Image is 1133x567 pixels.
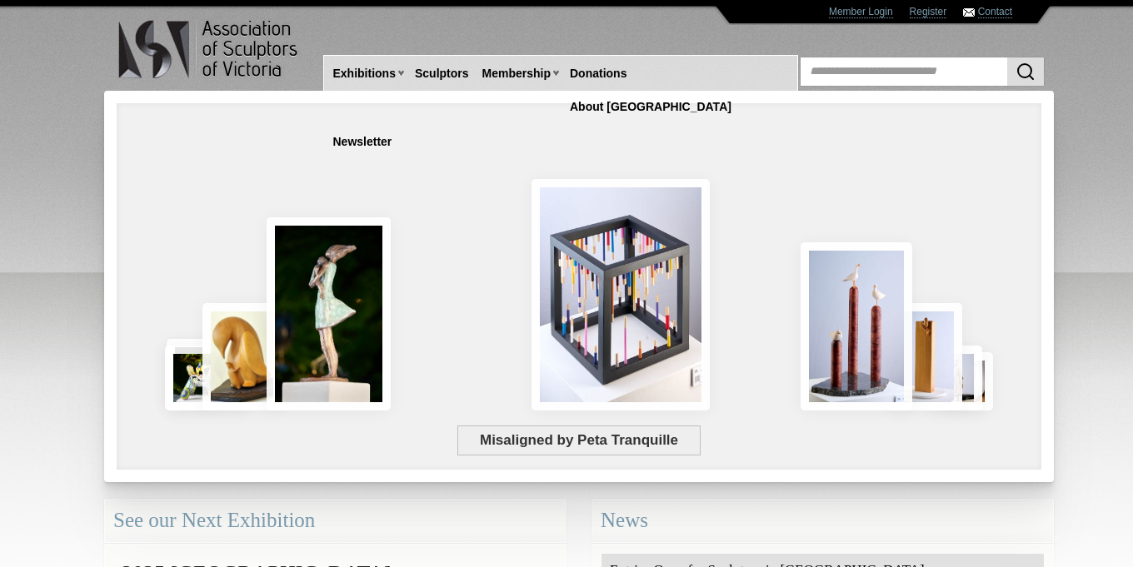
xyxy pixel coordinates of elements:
[267,217,391,410] img: Connection
[963,8,975,17] img: Contact ASV
[889,303,962,410] img: Little Frog. Big Climb
[408,58,476,89] a: Sculptors
[457,425,700,455] span: Misaligned by Peta Tranquille
[801,242,912,410] img: Rising Tides
[104,499,566,543] div: See our Next Exhibition
[910,6,947,18] a: Register
[1016,62,1036,82] img: Search
[327,58,402,89] a: Exhibitions
[532,179,710,410] img: Misaligned
[117,17,301,82] img: logo.png
[327,127,399,157] a: Newsletter
[591,499,1054,543] div: News
[476,58,557,89] a: Membership
[829,6,893,18] a: Member Login
[563,58,633,89] a: Donations
[978,6,1012,18] a: Contact
[563,92,738,122] a: About [GEOGRAPHIC_DATA]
